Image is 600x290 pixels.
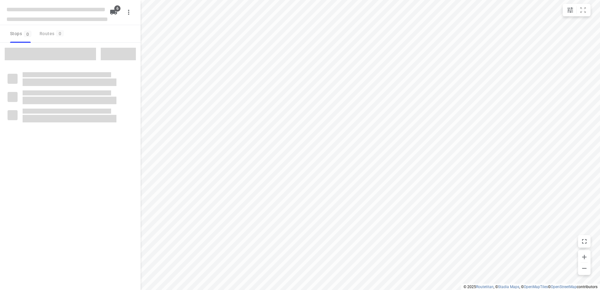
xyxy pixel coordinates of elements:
[564,4,576,16] button: Map settings
[551,285,577,289] a: OpenStreetMap
[563,4,591,16] div: small contained button group
[463,285,597,289] li: © 2025 , © , © © contributors
[524,285,548,289] a: OpenMapTiles
[476,285,494,289] a: Routetitan
[498,285,519,289] a: Stadia Maps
